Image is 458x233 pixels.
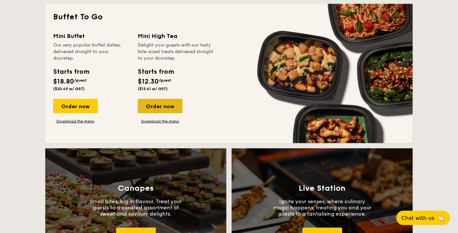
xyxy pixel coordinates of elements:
div: Starts from [53,67,89,77]
a: Download the menu [138,119,182,124]
div: Delight your guests with our tasty bite-sized treats delivered straight to your doorstep. [138,42,215,62]
span: Chat with us [402,215,434,221]
div: Order now [138,99,182,113]
h3: Live Station [299,184,346,193]
span: $12.30 [138,78,159,86]
span: ($20.49 w/ GST) [53,87,85,91]
div: Mini Buffet [53,31,130,41]
p: Small bites, big in flavour. Treat your guests to a curated assortment of sweet and savoury delig... [87,199,185,217]
h2: Buffet To Go [53,12,405,22]
span: 🦙 [437,214,445,222]
a: Download the menu [53,119,98,124]
span: /guest [159,78,171,83]
h3: Canapes [118,184,154,193]
button: Chat with us🦙 [396,211,450,225]
span: /guest [74,78,87,83]
span: ($13.41 w/ GST) [138,87,168,91]
div: Mini High Tea [138,31,215,41]
p: Ignite your senses, where culinary magic happens, treating you and your guests to a tantalising e... [273,199,371,217]
div: Order now [53,99,98,113]
div: Our very popular buffet dishes, delivered straight to your doorstep. [53,42,130,62]
div: Starts from [138,67,174,77]
span: $18.80 [53,78,74,86]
